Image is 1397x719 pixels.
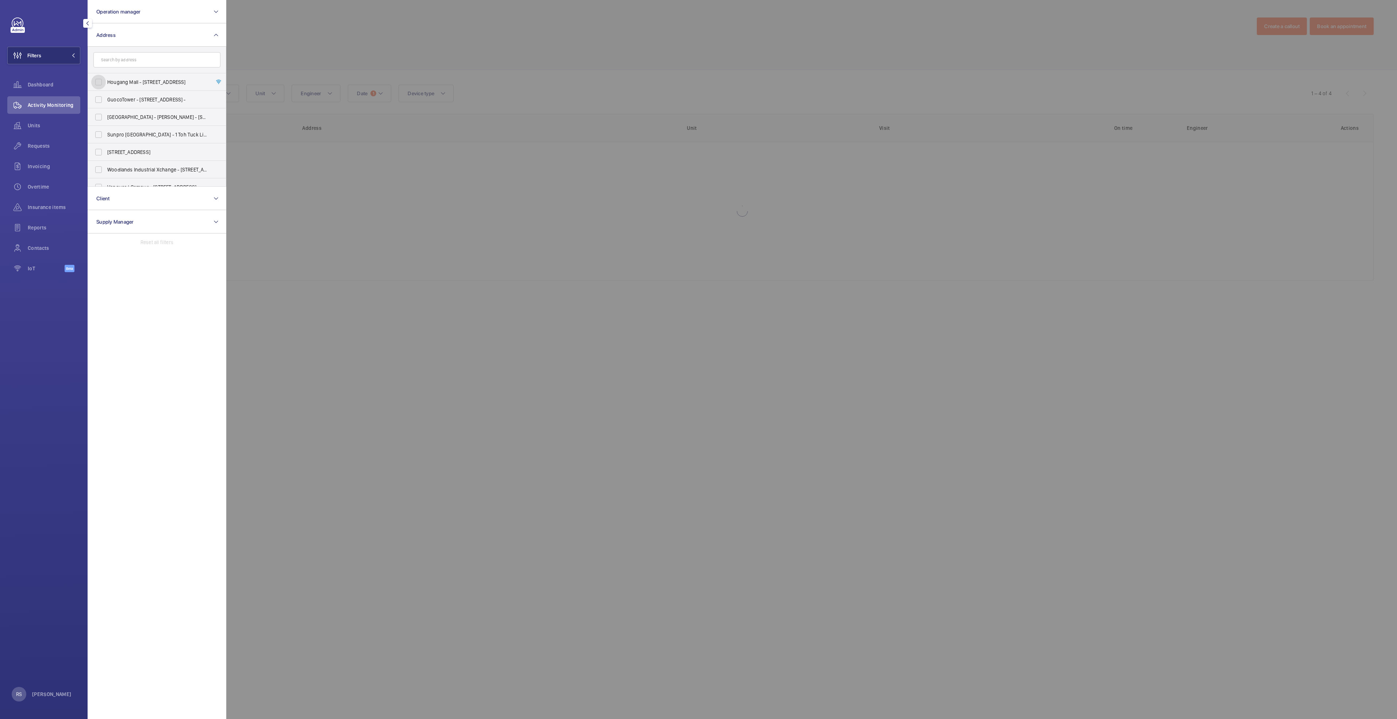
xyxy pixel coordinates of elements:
[28,81,80,88] span: Dashboard
[28,122,80,129] span: Units
[32,691,72,698] p: [PERSON_NAME]
[28,265,65,272] span: IoT
[28,204,80,211] span: Insurance items
[28,244,80,252] span: Contacts
[28,101,80,109] span: Activity Monitoring
[7,47,80,64] button: Filters
[16,691,22,698] p: RS
[28,163,80,170] span: Invoicing
[28,224,80,231] span: Reports
[28,183,80,190] span: Overtime
[65,265,74,272] span: Beta
[27,52,41,59] span: Filters
[28,142,80,150] span: Requests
